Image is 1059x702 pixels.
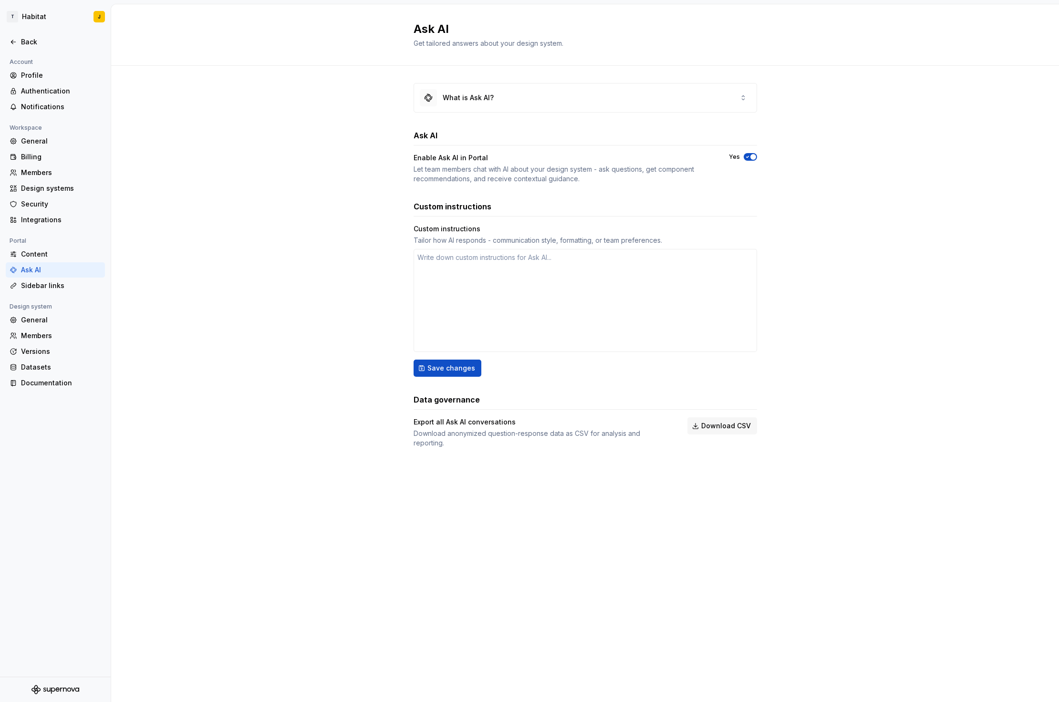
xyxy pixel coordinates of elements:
span: Get tailored answers about your design system. [414,39,563,47]
div: Members [21,168,101,177]
div: Security [21,199,101,209]
div: Datasets [21,362,101,372]
a: Members [6,328,105,343]
div: Notifications [21,102,101,112]
div: Design system [6,301,56,312]
div: Portal [6,235,30,247]
div: Billing [21,152,101,162]
div: Download anonymized question-response data as CSV for analysis and reporting. [414,429,670,448]
a: Ask AI [6,262,105,278]
div: Versions [21,347,101,356]
div: Export all Ask AI conversations [414,417,516,427]
span: Save changes [427,363,475,373]
h3: Ask AI [414,130,437,141]
a: General [6,312,105,328]
div: T [7,11,18,22]
div: What is Ask AI? [443,93,494,103]
div: Let team members chat with AI about your design system - ask questions, get component recommendat... [414,165,712,184]
h3: Data governance [414,394,480,405]
div: Profile [21,71,101,80]
a: Integrations [6,212,105,227]
div: Content [21,249,101,259]
svg: Supernova Logo [31,685,79,694]
a: Design systems [6,181,105,196]
a: Notifications [6,99,105,114]
div: Back [21,37,101,47]
button: Download CSV [687,417,757,434]
div: Account [6,56,37,68]
div: Sidebar links [21,281,101,290]
h3: Custom instructions [414,201,491,212]
a: Members [6,165,105,180]
div: Ask AI [21,265,101,275]
div: Custom instructions [414,224,480,234]
div: Habitat [22,12,46,21]
a: Billing [6,149,105,165]
div: Workspace [6,122,46,134]
button: THabitatJ [2,6,109,27]
a: Back [6,34,105,50]
div: General [21,315,101,325]
div: Design systems [21,184,101,193]
a: Sidebar links [6,278,105,293]
div: Members [21,331,101,341]
a: Documentation [6,375,105,391]
h2: Ask AI [414,21,746,37]
a: Datasets [6,360,105,375]
div: Integrations [21,215,101,225]
div: General [21,136,101,146]
div: Enable Ask AI in Portal [414,153,488,163]
button: Save changes [414,360,481,377]
a: Security [6,196,105,212]
div: Tailor how AI responds - communication style, formatting, or team preferences. [414,236,757,245]
span: Download CSV [701,421,751,431]
a: General [6,134,105,149]
a: Profile [6,68,105,83]
a: Versions [6,344,105,359]
a: Authentication [6,83,105,99]
a: Content [6,247,105,262]
div: Authentication [21,86,101,96]
div: J [98,13,101,21]
div: Documentation [21,378,101,388]
label: Yes [729,153,740,161]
